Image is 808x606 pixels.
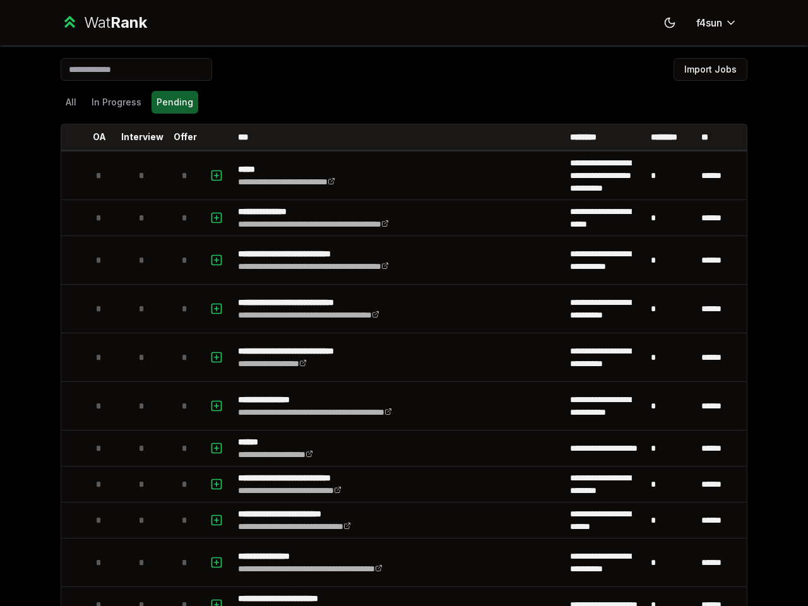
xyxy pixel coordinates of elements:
p: Interview [121,131,163,143]
span: f4sun [696,15,722,30]
div: Wat [84,13,147,33]
p: Offer [174,131,197,143]
button: f4sun [686,11,747,34]
button: All [61,91,81,114]
button: Import Jobs [674,58,747,81]
p: OA [93,131,106,143]
span: Rank [110,13,147,32]
button: Pending [151,91,198,114]
button: In Progress [86,91,146,114]
a: WatRank [61,13,147,33]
